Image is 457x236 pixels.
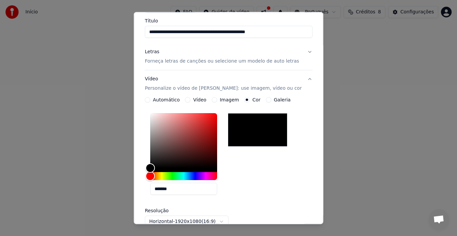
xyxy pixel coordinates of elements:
[145,85,302,92] p: Personalize o vídeo de [PERSON_NAME]: use imagem, vídeo ou cor
[145,18,312,23] label: Título
[252,97,260,102] label: Cor
[274,97,290,102] label: Galeria
[145,58,299,65] p: Forneça letras de canções ou selecione um modelo de auto letras
[145,49,159,55] div: Letras
[145,208,212,213] label: Resolução
[145,76,302,92] div: Vídeo
[219,97,239,102] label: Imagem
[153,97,180,102] label: Automático
[150,172,217,180] div: Hue
[145,43,312,70] button: LetrasForneça letras de canções ou selecione um modelo de auto letras
[150,113,217,168] div: Color
[193,97,206,102] label: Vídeo
[145,70,312,97] button: VídeoPersonalize o vídeo de [PERSON_NAME]: use imagem, vídeo ou cor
